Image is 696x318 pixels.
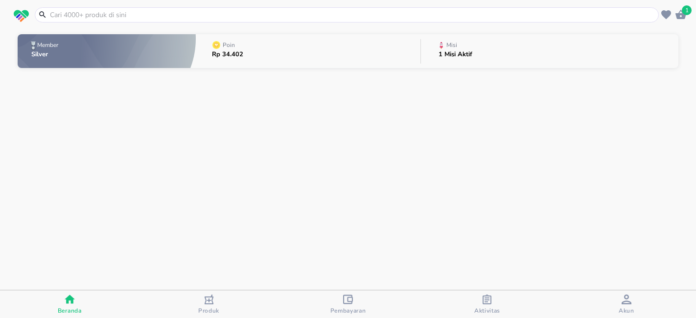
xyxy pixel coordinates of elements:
p: 1 Misi Aktif [439,51,472,58]
span: Akun [619,307,634,315]
button: PoinRp 34.402 [196,32,420,70]
span: 1 [682,5,692,15]
p: Silver [31,51,60,58]
span: Beranda [58,307,82,315]
button: Produk [139,291,278,318]
p: Rp 34.402 [212,51,243,58]
button: Pembayaran [278,291,418,318]
button: Misi1 Misi Aktif [421,32,678,70]
span: Pembayaran [330,307,366,315]
span: Produk [198,307,219,315]
p: Member [37,42,58,48]
p: Poin [223,42,235,48]
button: MemberSilver [18,32,196,70]
button: 1 [673,7,688,22]
span: Aktivitas [474,307,500,315]
button: Aktivitas [418,291,557,318]
img: logo_swiperx_s.bd005f3b.svg [14,10,29,23]
button: Akun [557,291,696,318]
input: Cari 4000+ produk di sini [49,10,656,20]
p: Misi [446,42,457,48]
